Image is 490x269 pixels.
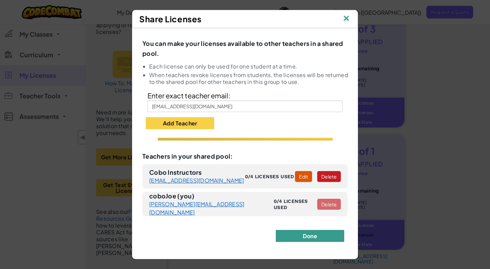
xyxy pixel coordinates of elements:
[149,168,244,176] span: Cobo Instructors
[142,152,233,160] span: Teachers in your shared pool:
[149,176,244,185] a: [EMAIL_ADDRESS][DOMAIN_NAME]
[147,91,230,100] span: Enter exact teacher email:
[317,171,341,182] button: Delete
[276,230,344,242] button: Done
[149,192,274,200] span: coboJoe (you)
[146,117,214,129] button: Add Teacher
[274,198,317,210] span: 0/4 licenses used
[139,14,202,24] span: Share Licenses
[342,14,351,24] img: IconClose.svg
[245,173,294,180] span: 0/4 licenses used
[142,39,343,57] span: You can make your licenses available to other teachers in a shared pool.
[149,63,354,70] li: Each license can only be used for one student at a time.
[149,200,274,217] a: [PERSON_NAME][EMAIL_ADDRESS][DOMAIN_NAME]
[295,171,312,182] button: Edit
[149,72,354,85] li: When teachers revoke licenses from students, the licenses will be returned to the shared pool for...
